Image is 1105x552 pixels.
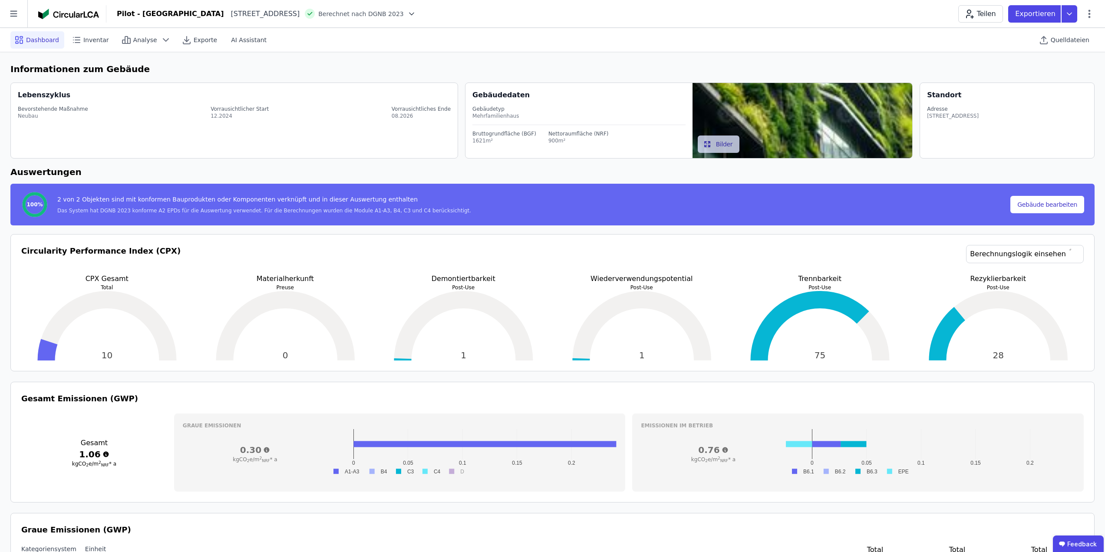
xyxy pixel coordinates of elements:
div: 08.2026 [392,112,451,119]
div: 1621m² [472,137,536,144]
div: Das System hat DGNB 2023 konforme A2 EPDs für die Auswertung verwendet. Für die Berechnungen wurd... [57,207,471,214]
span: Analyse [133,36,157,44]
span: Dashboard [26,36,59,44]
p: Post-Use [734,284,906,291]
h3: Gesamt [21,438,167,448]
h3: Graue Emissionen (GWP) [21,524,1084,536]
span: Inventar [83,36,109,44]
sub: NRF [101,463,109,467]
sup: 2 [718,456,720,460]
div: Lebenszyklus [18,90,70,100]
sub: 2 [705,459,708,463]
p: Wiederverwendungspotential [556,274,728,284]
p: Exportieren [1015,9,1057,19]
span: kgCO e/m * a [691,456,736,463]
div: Neubau [18,112,88,119]
span: Berechnet nach DGNB 2023 [318,10,404,18]
span: Exporte [194,36,217,44]
p: Rezyklierbarkeit [913,274,1084,284]
div: Bevorstehende Maßnahme [18,106,88,112]
h6: Informationen zum Gebäude [10,63,1095,76]
div: 900m² [548,137,609,144]
div: Adresse [927,106,979,112]
h3: Circularity Performance Index (CPX) [21,245,181,274]
h3: 0.76 [641,444,785,456]
img: Concular [38,9,99,19]
p: Trennbarkeit [734,274,906,284]
h3: 1.06 [21,448,167,460]
span: 100% [26,201,43,208]
p: Post-Use [378,284,549,291]
div: Vorrausichtlicher Start [211,106,269,112]
div: Pilot - [GEOGRAPHIC_DATA] [117,9,224,19]
sub: NRF [262,459,270,463]
div: Mehrfamilienhaus [472,112,686,119]
div: Gebäudedaten [472,90,693,100]
div: Standort [927,90,961,100]
h3: Gesamt Emissionen (GWP) [21,393,1084,405]
a: Berechnungslogik einsehen [966,245,1084,263]
div: [STREET_ADDRESS] [224,9,300,19]
div: Gebäudetyp [472,106,686,112]
div: Nettoraumfläche (NRF) [548,130,609,137]
h3: Graue Emissionen [183,422,617,429]
p: Materialherkunft [200,274,371,284]
h3: Emissionen im betrieb [641,422,1075,429]
div: [STREET_ADDRESS] [927,112,979,119]
div: 2 von 2 Objekten sind mit konformen Bauprodukten oder Komponenten verknüpft und in dieser Auswert... [57,195,471,207]
span: kgCO e/m * a [233,456,277,463]
sub: NRF [720,459,728,463]
sub: 2 [247,459,250,463]
div: Vorrausichtliches Ende [392,106,451,112]
h6: Auswertungen [10,165,1095,178]
span: kgCO e/m * a [72,461,116,467]
span: AI Assistant [231,36,267,44]
p: Preuse [200,284,371,291]
span: Quelldateien [1051,36,1089,44]
div: 12.2024 [211,112,269,119]
button: Gebäude bearbeiten [1010,196,1084,213]
button: Bilder [698,136,740,153]
sup: 2 [260,456,262,460]
p: Post-Use [556,284,728,291]
sup: 2 [99,460,101,465]
h3: 0.30 [183,444,327,456]
div: Bruttogrundfläche (BGF) [472,130,536,137]
p: Demontiertbarkeit [378,274,549,284]
p: Post-Use [913,284,1084,291]
button: Teilen [958,5,1003,23]
sub: 2 [86,463,89,467]
p: CPX Gesamt [21,274,193,284]
p: Total [21,284,193,291]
